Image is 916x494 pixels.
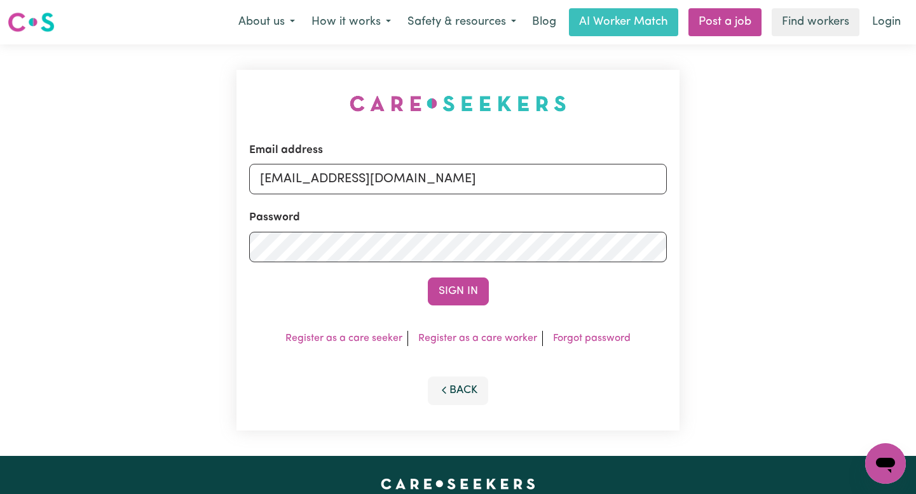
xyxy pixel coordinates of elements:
a: Post a job [688,8,762,36]
label: Email address [249,142,323,159]
a: AI Worker Match [569,8,678,36]
button: Back [428,377,489,404]
button: How it works [303,9,399,36]
button: Sign In [428,277,489,305]
a: Forgot password [553,333,631,344]
input: Email address [249,164,667,194]
a: Careseekers logo [8,8,55,37]
a: Careseekers home page [381,479,535,489]
img: Careseekers logo [8,11,55,34]
button: Safety & resources [399,9,524,36]
a: Blog [524,8,564,36]
a: Login [865,8,908,36]
a: Register as a care seeker [285,333,402,344]
iframe: Button to launch messaging window [865,443,906,484]
a: Find workers [772,8,859,36]
button: About us [230,9,303,36]
a: Register as a care worker [418,333,537,344]
label: Password [249,210,300,226]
